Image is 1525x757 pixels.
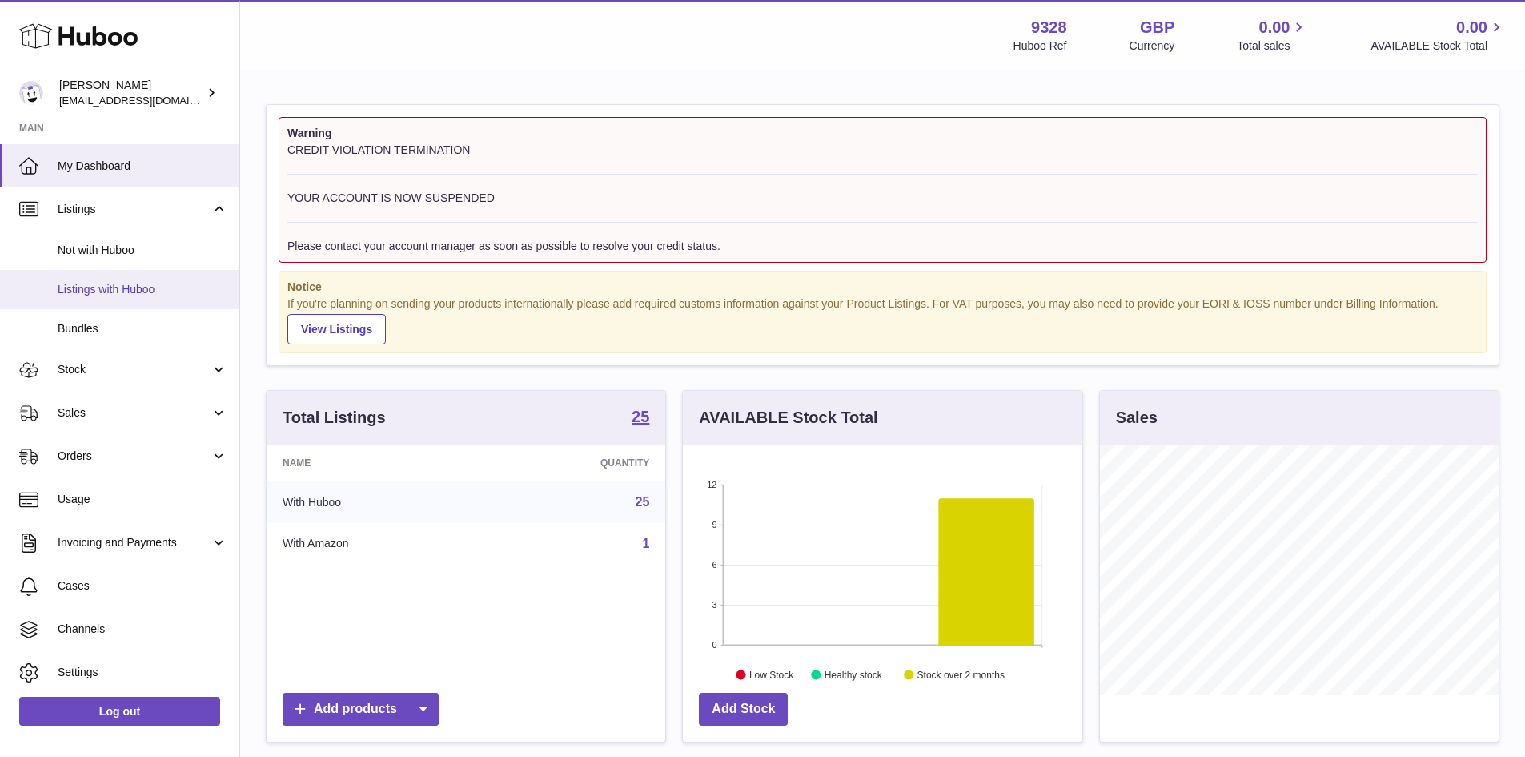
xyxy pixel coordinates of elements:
[708,480,717,489] text: 12
[712,560,717,570] text: 6
[58,665,227,680] span: Settings
[1031,17,1067,38] strong: 9328
[1140,17,1174,38] strong: GBP
[267,445,485,481] th: Name
[632,409,649,425] strong: 25
[59,78,203,108] div: [PERSON_NAME]
[59,94,235,107] span: [EMAIL_ADDRESS][DOMAIN_NAME]
[58,202,211,217] span: Listings
[712,520,717,529] text: 9
[58,449,211,464] span: Orders
[712,600,717,610] text: 3
[1370,17,1506,54] a: 0.00 AVAILABLE Stock Total
[267,481,485,523] td: With Huboo
[1237,38,1308,54] span: Total sales
[58,362,211,377] span: Stock
[1237,17,1308,54] a: 0.00 Total sales
[287,126,1478,141] strong: Warning
[712,640,717,650] text: 0
[58,405,211,421] span: Sales
[283,407,386,429] h3: Total Listings
[58,622,227,637] span: Channels
[632,409,649,428] a: 25
[267,523,485,565] td: With Amazon
[58,535,211,550] span: Invoicing and Payments
[642,537,649,550] a: 1
[283,693,439,726] a: Add products
[58,492,227,507] span: Usage
[749,670,794,681] text: Low Stock
[58,243,227,258] span: Not with Huboo
[58,159,227,174] span: My Dashboard
[636,495,650,509] a: 25
[19,81,43,105] img: internalAdmin-9328@internal.huboo.com
[58,578,227,594] span: Cases
[58,282,227,297] span: Listings with Huboo
[825,670,883,681] text: Healthy stock
[485,445,666,481] th: Quantity
[1456,17,1487,38] span: 0.00
[58,321,227,336] span: Bundles
[1130,38,1175,54] div: Currency
[287,296,1478,344] div: If you're planning on sending your products internationally please add required customs informati...
[287,280,1478,295] strong: Notice
[19,697,220,726] a: Log out
[917,670,1005,681] text: Stock over 2 months
[287,314,386,344] a: View Listings
[287,143,1478,254] div: CREDIT VIOLATION TERMINATION YOUR ACCOUNT IS NOW SUSPENDED Please contact your account manager as...
[1259,17,1290,38] span: 0.00
[699,407,877,429] h3: AVAILABLE Stock Total
[1116,407,1158,429] h3: Sales
[1370,38,1506,54] span: AVAILABLE Stock Total
[1013,38,1067,54] div: Huboo Ref
[699,693,788,726] a: Add Stock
